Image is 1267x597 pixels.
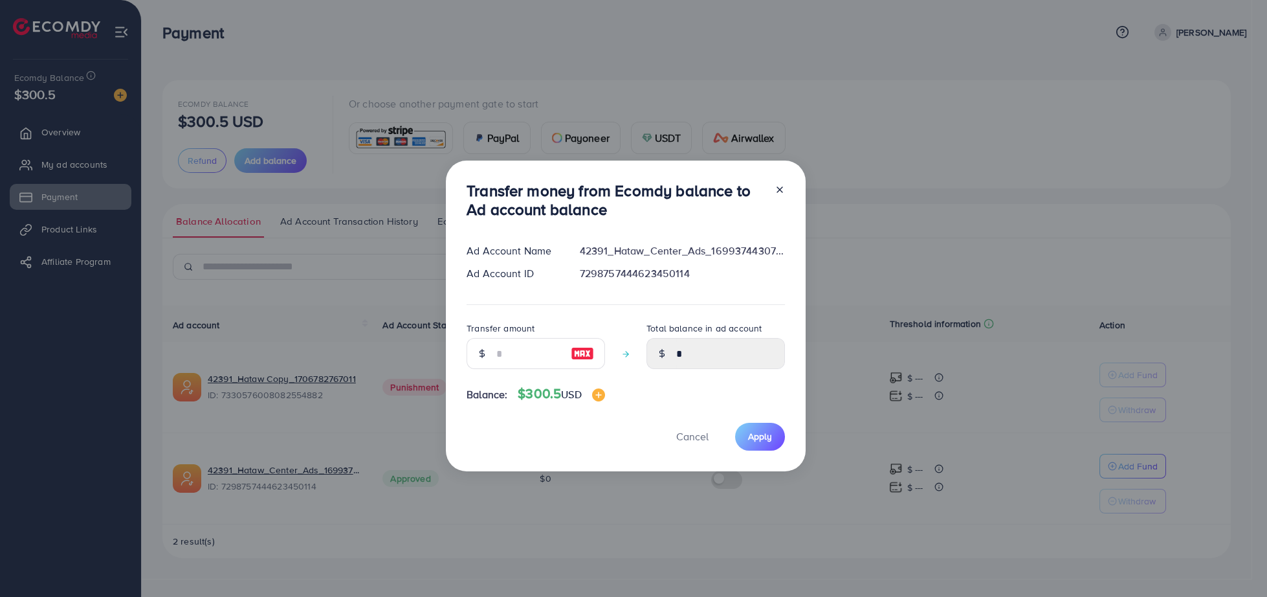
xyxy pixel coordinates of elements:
img: image [571,346,594,361]
div: Ad Account ID [456,266,569,281]
span: USD [561,387,581,401]
h4: $300.5 [518,386,604,402]
label: Total balance in ad account [646,322,762,335]
div: Ad Account Name [456,243,569,258]
div: 7298757444623450114 [569,266,795,281]
span: Cancel [676,429,709,444]
span: Balance: [467,387,507,402]
label: Transfer amount [467,322,534,335]
div: 42391_Hataw_Center_Ads_1699374430760 [569,243,795,258]
button: Cancel [660,423,725,451]
span: Apply [748,430,772,443]
button: Apply [735,423,785,451]
h3: Transfer money from Ecomdy balance to Ad account balance [467,181,764,219]
img: image [592,389,605,401]
iframe: Chat [1212,539,1257,587]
